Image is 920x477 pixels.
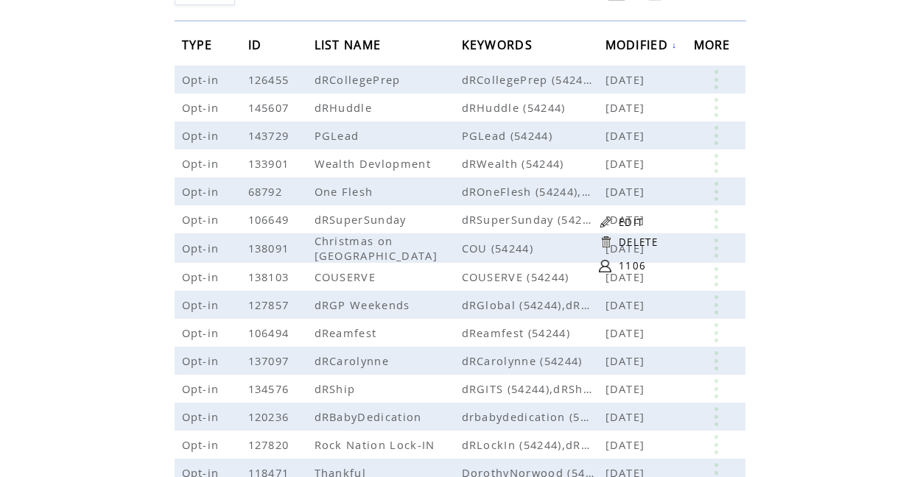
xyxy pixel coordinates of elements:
[315,353,393,368] span: dRCarolynne
[182,381,223,396] span: Opt-in
[462,297,605,312] span: dRGlobal (54244),dRGlobal (71441-US)
[315,297,414,312] span: dRGP Weekends
[182,184,223,199] span: Opt-in
[462,409,605,424] span: drbabydedication (54244),dRbabydedication (71441-US)
[248,184,287,199] span: 68792
[182,72,223,87] span: Opt-in
[248,241,293,255] span: 138091
[462,269,605,284] span: COUSERVE (54244)
[605,33,673,60] span: MODIFIED
[248,156,293,171] span: 133901
[182,353,223,368] span: Opt-in
[605,40,678,49] a: MODIFIED↓
[462,437,605,452] span: dRLockIn (54244),dRRNFellowship (71441-US)
[248,40,266,49] a: ID
[605,128,649,143] span: [DATE]
[182,100,223,115] span: Opt-in
[315,72,404,87] span: dRCollegePrep
[315,233,442,263] span: Christmas on [GEOGRAPHIC_DATA]
[462,241,605,255] span: COU (54244)
[248,33,266,60] span: ID
[248,212,293,227] span: 106649
[248,437,293,452] span: 127820
[248,128,293,143] span: 143729
[182,437,223,452] span: Opt-in
[605,100,649,115] span: [DATE]
[462,212,605,227] span: dRSuperSunday (54244),dRSuperSunday (71441-US)
[182,241,223,255] span: Opt-in
[315,33,385,60] span: LIST NAME
[619,236,658,249] a: DELETE
[182,212,223,227] span: Opt-in
[605,184,649,199] span: [DATE]
[462,156,605,171] span: dRWealth (54244)
[462,33,537,60] span: KEYWORDS
[248,269,293,284] span: 138103
[315,325,381,340] span: dReamfest
[182,297,223,312] span: Opt-in
[248,297,293,312] span: 127857
[182,156,223,171] span: Opt-in
[182,33,217,60] span: TYPE
[619,255,692,277] a: 1106
[248,409,293,424] span: 120236
[462,184,605,199] span: dROneFlesh (54244),Oneflesh (54244),OneFlesh (71441-US)
[462,381,605,396] span: dRGITS (54244),dRShip (54244)
[248,100,293,115] span: 145607
[182,269,223,284] span: Opt-in
[605,156,649,171] span: [DATE]
[248,325,293,340] span: 106494
[605,72,649,87] span: [DATE]
[315,381,359,396] span: dRShip
[605,437,649,452] span: [DATE]
[315,128,363,143] span: PGLead
[462,100,605,115] span: dRHuddle (54244)
[315,409,426,424] span: dRBabyDedication
[462,128,605,143] span: PGLead (54244)
[462,40,537,49] a: KEYWORDS
[315,437,439,452] span: Rock Nation Lock-IN
[619,216,643,229] a: EDIT
[182,128,223,143] span: Opt-in
[248,353,293,368] span: 137097
[315,100,376,115] span: dRHuddle
[315,184,377,199] span: One Flesh
[182,409,223,424] span: Opt-in
[462,325,605,340] span: dReamfest (54244)
[182,325,223,340] span: Opt-in
[315,269,380,284] span: COUSERVE
[315,156,435,171] span: Wealth Devlopment
[315,212,410,227] span: dRSuperSunday
[315,40,385,49] a: LIST NAME
[694,33,734,60] span: MORE
[605,409,649,424] span: [DATE]
[182,40,217,49] a: TYPE
[248,72,293,87] span: 126455
[605,353,649,368] span: [DATE]
[248,381,293,396] span: 134576
[605,381,649,396] span: [DATE]
[462,353,605,368] span: dRCarolynne (54244)
[462,72,605,87] span: dRCollegePrep (54244),dRCollegePrep (71441-US),dRFinalHurdle (54244)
